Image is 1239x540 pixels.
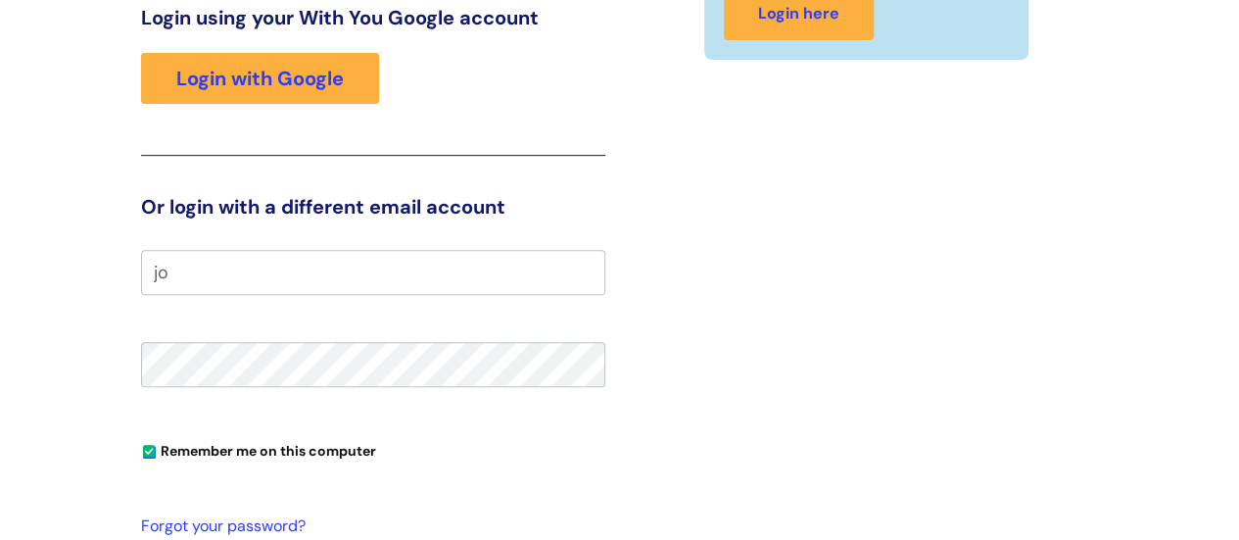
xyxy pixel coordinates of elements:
h3: Login using your With You Google account [141,6,605,29]
input: Your e-mail address [141,250,605,295]
label: Remember me on this computer [141,438,376,460]
div: You can uncheck this option if you're logging in from a shared device [141,434,605,466]
a: Login with Google [141,53,379,104]
input: Remember me on this computer [143,446,156,459]
h3: Or login with a different email account [141,195,605,219]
